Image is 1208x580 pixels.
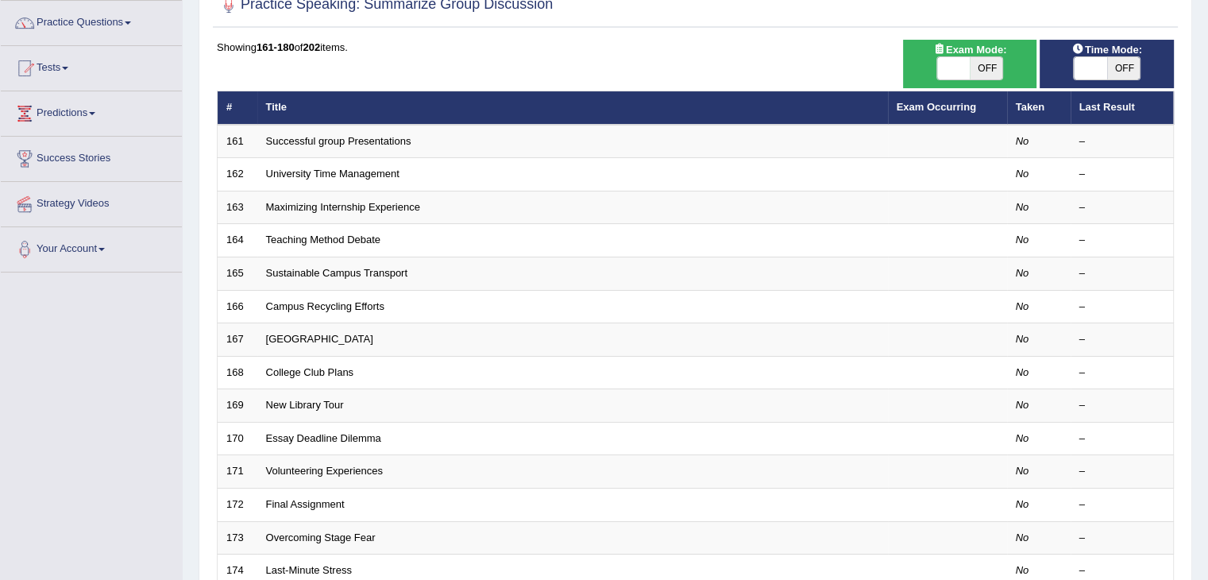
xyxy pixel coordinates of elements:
[218,191,257,224] td: 163
[217,40,1174,55] div: Showing of items.
[1,137,182,176] a: Success Stories
[257,91,888,125] th: Title
[1079,300,1165,315] div: –
[1016,135,1029,147] em: No
[266,366,354,378] a: College Club Plans
[266,300,384,312] a: Campus Recycling Efforts
[218,257,257,291] td: 165
[1016,201,1029,213] em: No
[1016,399,1029,411] em: No
[1071,91,1174,125] th: Last Result
[1079,531,1165,546] div: –
[1016,234,1029,246] em: No
[1079,233,1165,248] div: –
[1,227,182,267] a: Your Account
[1107,57,1140,79] span: OFF
[1,1,182,41] a: Practice Questions
[1079,266,1165,281] div: –
[1016,564,1029,576] em: No
[1079,134,1165,149] div: –
[218,521,257,555] td: 173
[266,399,344,411] a: New Library Tour
[1016,432,1029,444] em: No
[266,498,345,510] a: Final Assignment
[218,422,257,455] td: 170
[1016,465,1029,477] em: No
[218,290,257,323] td: 166
[1016,168,1029,180] em: No
[218,125,257,158] td: 161
[1016,366,1029,378] em: No
[266,532,376,543] a: Overcoming Stage Fear
[1016,267,1029,279] em: No
[1016,300,1029,312] em: No
[266,267,407,279] a: Sustainable Campus Transport
[266,564,352,576] a: Last-Minute Stress
[1007,91,1071,125] th: Taken
[218,488,257,521] td: 172
[1016,333,1029,345] em: No
[218,323,257,357] td: 167
[218,158,257,191] td: 162
[218,455,257,489] td: 171
[266,432,381,444] a: Essay Deadline Dilemma
[1016,532,1029,543] em: No
[927,41,1013,58] span: Exam Mode:
[1,91,182,131] a: Predictions
[1079,497,1165,512] div: –
[897,101,976,113] a: Exam Occurring
[266,234,381,246] a: Teaching Method Debate
[1,182,182,222] a: Strategy Videos
[1079,167,1165,182] div: –
[903,40,1037,88] div: Show exams occurring in exams
[218,91,257,125] th: #
[266,135,411,147] a: Successful group Presentations
[218,389,257,423] td: 169
[303,41,320,53] b: 202
[1079,332,1165,347] div: –
[266,333,373,345] a: [GEOGRAPHIC_DATA]
[970,57,1003,79] span: OFF
[1079,200,1165,215] div: –
[218,224,257,257] td: 164
[1,46,182,86] a: Tests
[1066,41,1148,58] span: Time Mode:
[1016,498,1029,510] em: No
[218,356,257,389] td: 168
[1079,365,1165,381] div: –
[257,41,295,53] b: 161-180
[266,201,420,213] a: Maximizing Internship Experience
[1079,431,1165,447] div: –
[1079,398,1165,413] div: –
[1079,464,1165,479] div: –
[1079,563,1165,578] div: –
[266,465,383,477] a: Volunteering Experiences
[266,168,399,180] a: University Time Management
